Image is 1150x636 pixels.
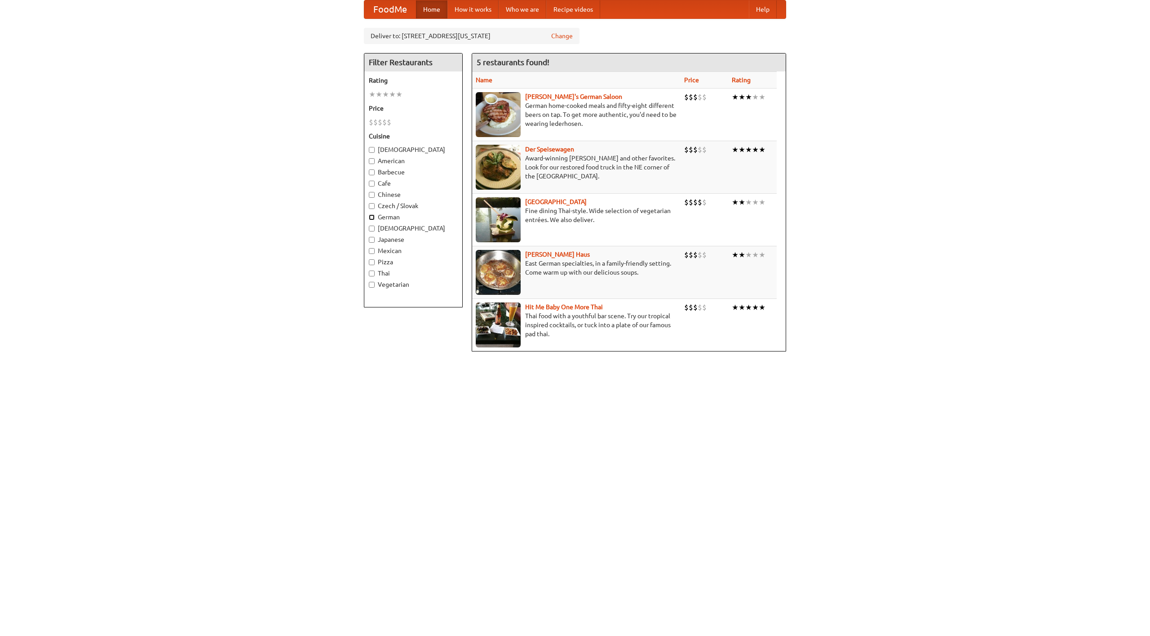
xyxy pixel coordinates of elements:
a: Der Speisewagen [525,146,574,153]
li: $ [702,302,707,312]
li: $ [684,197,689,207]
a: Hit Me Baby One More Thai [525,303,603,311]
li: ★ [759,145,765,155]
label: Barbecue [369,168,458,177]
li: ★ [745,302,752,312]
img: speisewagen.jpg [476,145,521,190]
a: [PERSON_NAME] Haus [525,251,590,258]
li: $ [387,117,391,127]
p: East German specialties, in a family-friendly setting. Come warm up with our delicious soups. [476,259,677,277]
input: [DEMOGRAPHIC_DATA] [369,147,375,153]
li: ★ [752,302,759,312]
li: $ [382,117,387,127]
li: ★ [752,92,759,102]
li: $ [693,302,698,312]
a: FoodMe [364,0,416,18]
label: [DEMOGRAPHIC_DATA] [369,145,458,154]
p: Fine dining Thai-style. Wide selection of vegetarian entrées. We also deliver. [476,206,677,224]
li: ★ [739,250,745,260]
h4: Filter Restaurants [364,53,462,71]
li: ★ [739,92,745,102]
a: Name [476,76,492,84]
li: $ [702,145,707,155]
a: Price [684,76,699,84]
li: ★ [732,145,739,155]
img: esthers.jpg [476,92,521,137]
label: American [369,156,458,165]
li: $ [689,145,693,155]
label: [DEMOGRAPHIC_DATA] [369,224,458,233]
li: ★ [752,197,759,207]
li: ★ [745,197,752,207]
label: Pizza [369,258,458,267]
li: $ [378,117,382,127]
li: ★ [389,89,396,99]
label: Chinese [369,190,458,199]
li: ★ [745,250,752,260]
li: ★ [369,89,376,99]
li: $ [369,117,373,127]
p: German home-cooked meals and fifty-eight different beers on tap. To get more authentic, you'd nee... [476,101,677,128]
li: ★ [759,92,765,102]
label: Czech / Slovak [369,201,458,210]
p: Award-winning [PERSON_NAME] and other favorites. Look for our restored food truck in the NE corne... [476,154,677,181]
label: Cafe [369,179,458,188]
a: [PERSON_NAME]'s German Saloon [525,93,622,100]
li: $ [702,250,707,260]
li: ★ [376,89,382,99]
a: Help [749,0,777,18]
li: ★ [752,145,759,155]
li: $ [689,302,693,312]
li: $ [684,145,689,155]
input: Vegetarian [369,282,375,288]
li: $ [693,92,698,102]
li: ★ [732,302,739,312]
li: ★ [382,89,389,99]
input: Cafe [369,181,375,187]
input: Chinese [369,192,375,198]
a: Recipe videos [546,0,600,18]
li: $ [689,250,693,260]
li: ★ [739,197,745,207]
a: Home [416,0,447,18]
input: Thai [369,271,375,276]
label: Japanese [369,235,458,244]
a: How it works [447,0,499,18]
div: Deliver to: [STREET_ADDRESS][US_STATE] [364,28,579,44]
img: satay.jpg [476,197,521,242]
a: [GEOGRAPHIC_DATA] [525,198,587,205]
img: kohlhaus.jpg [476,250,521,295]
h5: Price [369,104,458,113]
li: $ [693,250,698,260]
input: Czech / Slovak [369,203,375,209]
label: Thai [369,269,458,278]
li: $ [702,92,707,102]
li: $ [693,145,698,155]
input: Japanese [369,237,375,243]
h5: Cuisine [369,132,458,141]
li: ★ [396,89,402,99]
p: Thai food with a youthful bar scene. Try our tropical inspired cocktails, or tuck into a plate of... [476,311,677,338]
li: $ [702,197,707,207]
li: $ [689,92,693,102]
label: Vegetarian [369,280,458,289]
a: Rating [732,76,751,84]
input: [DEMOGRAPHIC_DATA] [369,226,375,231]
h5: Rating [369,76,458,85]
li: ★ [732,92,739,102]
li: $ [684,302,689,312]
li: $ [693,197,698,207]
li: ★ [732,197,739,207]
img: babythai.jpg [476,302,521,347]
input: German [369,214,375,220]
li: $ [698,250,702,260]
li: ★ [759,302,765,312]
li: $ [689,197,693,207]
ng-pluralize: 5 restaurants found! [477,58,549,67]
li: $ [698,197,702,207]
input: American [369,158,375,164]
input: Mexican [369,248,375,254]
a: Change [551,31,573,40]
